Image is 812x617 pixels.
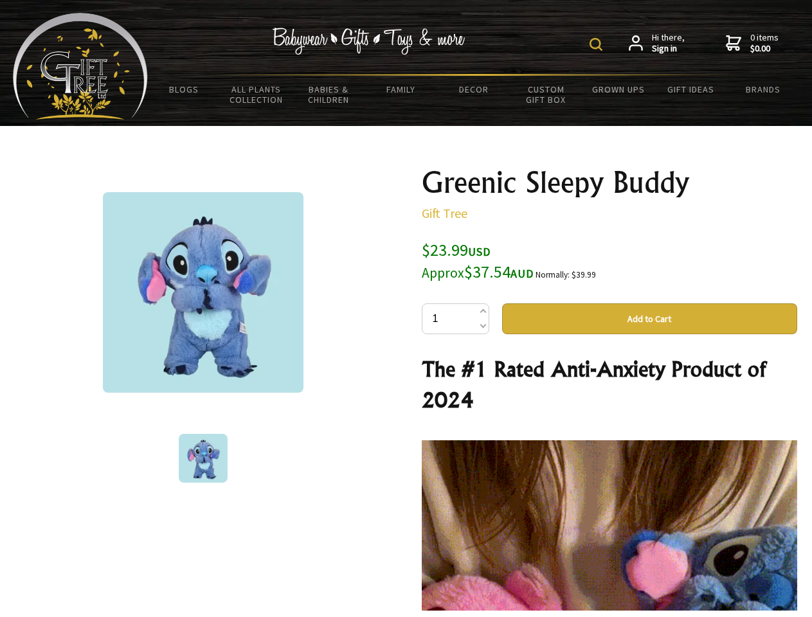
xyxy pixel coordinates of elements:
[652,43,685,55] strong: Sign in
[590,38,602,51] img: product search
[582,76,654,103] a: Grown Ups
[510,266,534,281] span: AUD
[502,303,797,334] button: Add to Cart
[273,28,465,55] img: Babywear - Gifts - Toys & more
[468,244,491,259] span: USD
[365,76,438,103] a: Family
[727,76,800,103] a: Brands
[422,167,797,198] h1: Greenic Sleepy Buddy
[629,32,685,55] a: Hi there,Sign in
[437,76,510,103] a: Decor
[422,205,467,221] a: Gift Tree
[221,76,293,113] a: All Plants Collection
[422,356,766,413] strong: The #1 Rated Anti-Anxiety Product of 2024
[726,32,779,55] a: 0 items$0.00
[652,32,685,55] span: Hi there,
[103,192,303,393] img: Greenic Sleepy Buddy
[148,76,221,103] a: BLOGS
[750,31,779,55] span: 0 items
[13,13,148,120] img: Babyware - Gifts - Toys and more...
[510,76,582,113] a: Custom Gift Box
[293,76,365,113] a: Babies & Children
[750,43,779,55] strong: $0.00
[179,434,228,483] img: Greenic Sleepy Buddy
[654,76,727,103] a: Gift Ideas
[422,239,534,282] span: $23.99 $37.54
[536,269,596,280] small: Normally: $39.99
[422,264,464,282] small: Approx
